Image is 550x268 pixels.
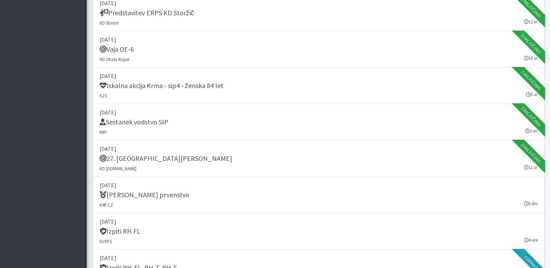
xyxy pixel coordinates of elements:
[100,227,140,235] h5: Izpiti RH FL
[524,237,538,243] small: 4 ure
[92,213,545,250] a: [DATE] Izpiti RH FL DVRPS 4 ure
[100,45,134,53] h5: Vaja OE-6
[92,177,545,213] a: [DATE] [PERSON_NAME] prvenstvo K9R CZ 5 dni
[100,166,136,171] small: KD [DOMAIN_NAME]
[100,202,113,208] small: K9R CZ
[100,145,538,153] p: [DATE]
[100,118,168,126] h5: Sestanek vodstvo SIP
[100,108,538,116] p: [DATE]
[100,35,538,44] p: [DATE]
[92,104,545,140] a: [DATE] Sestanek vodstvo SIP KRP 2 uri Zaključeno
[100,93,107,98] small: KZS
[100,20,119,26] small: KD Storžič
[100,181,538,189] p: [DATE]
[100,81,223,90] h5: Iskalna akcija Krma - sip4 - ženska 84 let
[92,68,545,104] a: [DATE] Iskalna akcija Krma - sip4 - ženska 84 let KZS 5 ur Zaključeno
[100,239,112,244] small: DVRPS
[100,9,194,17] h5: Predstavitev ERPS KD Storžič
[100,191,189,199] h5: [PERSON_NAME] prvenstvo
[524,200,538,207] small: 5 dni
[92,140,545,177] a: [DATE] 27. [GEOGRAPHIC_DATA][PERSON_NAME] KD [DOMAIN_NAME] 11 ur Zaključeno
[92,31,545,68] a: [DATE] Vaja OE-6 KD Obala Koper 10 ur Zaključeno
[100,72,538,80] p: [DATE]
[100,57,129,62] small: KD Obala Koper
[100,154,232,163] h5: 27. [GEOGRAPHIC_DATA][PERSON_NAME]
[100,254,538,262] p: [DATE]
[100,217,538,226] p: [DATE]
[100,129,107,135] small: KRP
